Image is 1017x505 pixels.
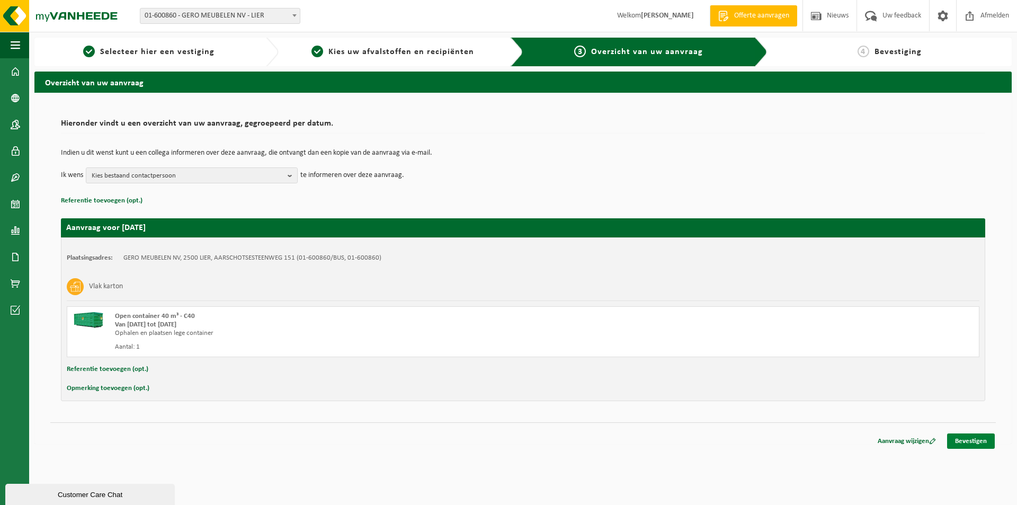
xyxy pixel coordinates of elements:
[311,46,323,57] span: 2
[710,5,797,26] a: Offerte aanvragen
[115,313,195,320] span: Open container 40 m³ - C40
[858,46,869,57] span: 4
[89,278,123,295] h3: Vlak karton
[67,254,113,261] strong: Plaatsingsadres:
[140,8,300,24] span: 01-600860 - GERO MEUBELEN NV - LIER
[284,46,502,58] a: 2Kies uw afvalstoffen en recipiënten
[67,362,148,376] button: Referentie toevoegen (opt.)
[61,149,985,157] p: Indien u dit wenst kunt u een collega informeren over deze aanvraag, die ontvangt dan een kopie v...
[61,167,83,183] p: Ik wens
[300,167,404,183] p: te informeren over deze aanvraag.
[100,48,215,56] span: Selecteer hier een vestiging
[5,482,177,505] iframe: chat widget
[115,343,566,351] div: Aantal: 1
[73,312,104,328] img: HK-XC-40-GN-00.png
[591,48,703,56] span: Overzicht van uw aanvraag
[86,167,298,183] button: Kies bestaand contactpersoon
[328,48,474,56] span: Kies uw afvalstoffen en recipiënten
[875,48,922,56] span: Bevestiging
[115,329,566,338] div: Ophalen en plaatsen lege container
[61,194,142,208] button: Referentie toevoegen (opt.)
[40,46,257,58] a: 1Selecteer hier een vestiging
[731,11,792,21] span: Offerte aanvragen
[574,46,586,57] span: 3
[66,224,146,232] strong: Aanvraag voor [DATE]
[870,433,944,449] a: Aanvraag wijzigen
[947,433,995,449] a: Bevestigen
[83,46,95,57] span: 1
[115,321,176,328] strong: Van [DATE] tot [DATE]
[140,8,300,23] span: 01-600860 - GERO MEUBELEN NV - LIER
[61,119,985,134] h2: Hieronder vindt u een overzicht van uw aanvraag, gegroepeerd per datum.
[641,12,694,20] strong: [PERSON_NAME]
[92,168,283,184] span: Kies bestaand contactpersoon
[34,72,1012,92] h2: Overzicht van uw aanvraag
[67,382,149,395] button: Opmerking toevoegen (opt.)
[123,254,381,262] td: GERO MEUBELEN NV, 2500 LIER, AARSCHOTSESTEENWEG 151 (01-600860/BUS, 01-600860)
